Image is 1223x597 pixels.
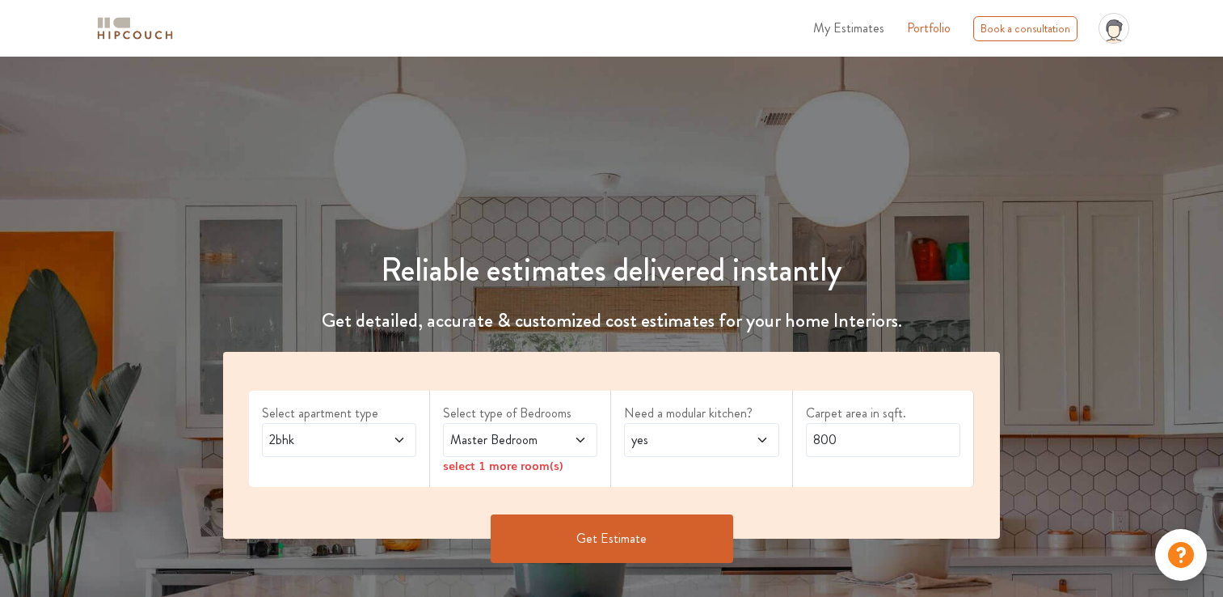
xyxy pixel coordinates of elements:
[806,423,960,457] input: Enter area sqft
[907,19,951,38] a: Portfolio
[447,430,552,450] span: Master Bedroom
[628,430,733,450] span: yes
[806,404,960,423] label: Carpet area in sqft.
[813,19,884,37] span: My Estimates
[624,404,778,423] label: Need a modular kitchen?
[213,309,1010,332] h4: Get detailed, accurate & customized cost estimates for your home Interiors.
[95,15,175,43] img: logo-horizontal.svg
[443,404,597,423] label: Select type of Bedrooms
[262,404,416,423] label: Select apartment type
[95,11,175,47] span: logo-horizontal.svg
[213,251,1010,290] h1: Reliable estimates delivered instantly
[491,514,733,563] button: Get Estimate
[266,430,371,450] span: 2bhk
[443,457,597,474] div: select 1 more room(s)
[973,16,1078,41] div: Book a consultation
